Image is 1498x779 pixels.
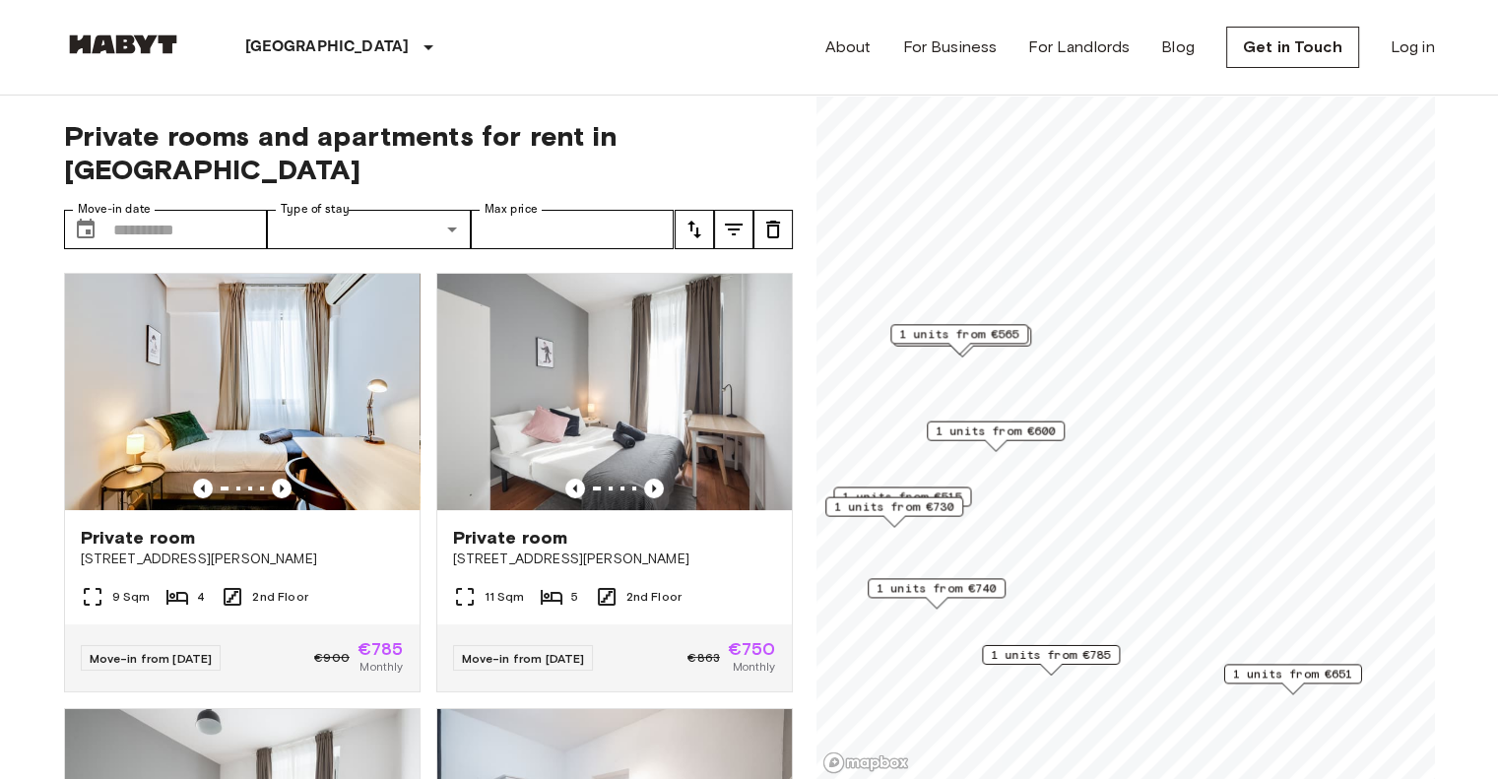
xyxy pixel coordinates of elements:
div: Map marker [868,578,1006,609]
img: Habyt [64,34,182,54]
span: 1 units from €600 [936,422,1056,440]
span: 1 units from €785 [991,646,1111,664]
span: 1 units from €515 [842,487,962,505]
button: tune [753,210,793,249]
span: Move-in from [DATE] [90,651,213,666]
a: Get in Touch [1226,27,1359,68]
span: €750 [728,640,776,658]
span: Monthly [359,658,403,676]
a: Marketing picture of unit ES-15-007-001-02HPrevious imagePrevious imagePrivate room[STREET_ADDRES... [436,273,793,692]
a: For Business [902,35,997,59]
button: tune [714,210,753,249]
span: Private rooms and apartments for rent in [GEOGRAPHIC_DATA] [64,119,793,186]
span: 4 [197,588,205,606]
span: 9 Sqm [112,588,151,606]
span: 1 units from €740 [877,579,997,597]
a: Log in [1391,35,1435,59]
span: Move-in from [DATE] [462,651,585,666]
a: Blog [1161,35,1195,59]
label: Type of stay [281,201,350,218]
span: 1 units from €651 [1232,665,1352,682]
a: About [825,35,872,59]
div: Map marker [833,487,971,517]
span: €785 [358,640,404,658]
span: 1 units from €565 [899,325,1019,343]
span: 5 [571,588,578,606]
span: 2nd Floor [252,588,307,606]
button: Previous image [644,479,664,498]
button: tune [675,210,714,249]
div: Map marker [982,645,1120,676]
span: [STREET_ADDRESS][PERSON_NAME] [81,550,404,569]
label: Move-in date [78,201,151,218]
p: [GEOGRAPHIC_DATA] [245,35,410,59]
span: Private room [453,526,568,550]
img: Marketing picture of unit ES-15-007-001-02H [437,274,792,510]
span: 2nd Floor [626,588,682,606]
div: Map marker [927,422,1065,452]
img: Marketing picture of unit ES-15-018-001-03H [65,274,420,510]
span: €900 [314,649,350,667]
div: Map marker [1223,664,1361,694]
span: Monthly [732,658,775,676]
div: Map marker [825,497,963,528]
span: [STREET_ADDRESS][PERSON_NAME] [453,550,776,569]
button: Previous image [193,479,213,498]
a: Marketing picture of unit ES-15-018-001-03HPrevious imagePrevious imagePrivate room[STREET_ADDRES... [64,273,421,692]
span: Private room [81,526,196,550]
button: Previous image [272,479,292,498]
div: Map marker [890,324,1028,355]
a: For Landlords [1028,35,1130,59]
span: €863 [687,649,720,667]
label: Max price [485,201,538,218]
button: Choose date [66,210,105,249]
a: Mapbox logo [822,751,909,774]
span: 1 units from €730 [834,498,954,516]
button: Previous image [565,479,585,498]
span: 11 Sqm [485,588,525,606]
div: Map marker [893,327,1031,357]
